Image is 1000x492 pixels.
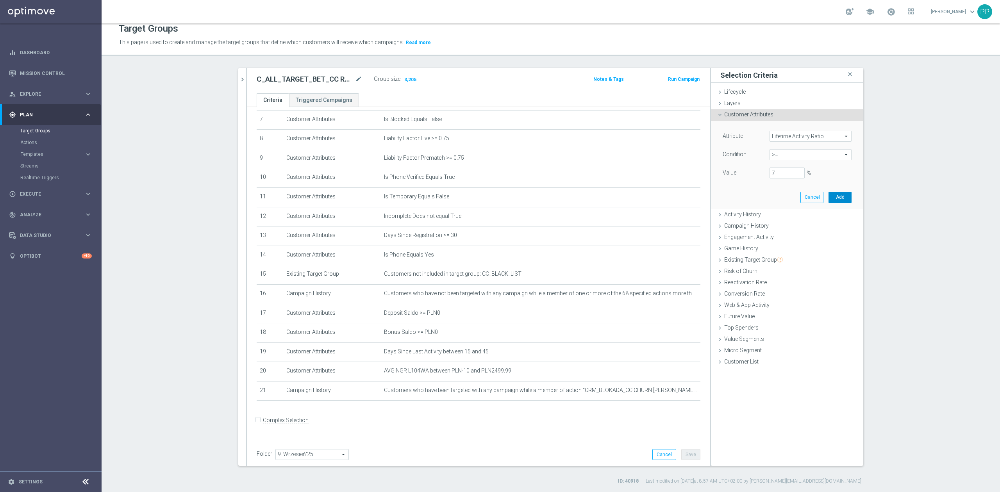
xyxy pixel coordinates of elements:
i: track_changes [9,211,16,218]
span: Customer List [724,358,759,365]
span: This page is used to create and manage the target groups that define which customers will receive... [119,39,404,45]
span: Explore [20,92,84,96]
div: Execute [9,191,84,198]
span: Conversion Rate [724,291,765,297]
div: Analyze [9,211,84,218]
button: Add [829,192,852,203]
td: 17 [257,304,283,323]
td: Customer Attributes [283,342,381,362]
i: chevron_right [239,76,246,83]
span: Data Studio [20,233,84,238]
span: Templates [21,152,77,157]
div: Explore [9,91,84,98]
button: Data Studio keyboard_arrow_right [9,232,92,239]
span: Customers who have not been targeted with any campaign while a member of one or more of the 68 sp... [384,290,697,297]
span: Activity History [724,211,761,217]
td: 21 [257,381,283,401]
a: Target Groups [20,128,81,134]
i: keyboard_arrow_right [84,111,92,118]
div: Target Groups [20,125,101,137]
h3: Selection Criteria [720,71,778,80]
span: Liability Factor Live >= 0.75 [384,135,449,142]
span: Deposit Saldo >= PLN0 [384,310,440,316]
span: AVG NGR L104WA between PLN-10 and PLN2499.99 [384,367,511,374]
label: ID: 40918 [618,478,639,485]
div: person_search Explore keyboard_arrow_right [9,91,92,97]
td: Campaign History [283,284,381,304]
a: Mission Control [20,63,92,84]
span: Is Temporary Equals False [384,193,449,200]
div: Mission Control [9,70,92,77]
td: Customer Attributes [283,323,381,343]
span: Customer Attributes [724,111,773,118]
lable: Attribute [723,133,743,139]
td: 13 [257,226,283,246]
div: +10 [82,253,92,258]
a: Triggered Campaigns [289,93,359,107]
h2: C_ALL_TARGET_BET_CC RPOL 100% do 300 PLN_040925 [257,75,354,84]
td: 10 [257,168,283,188]
a: Actions [20,139,81,146]
span: school [866,7,874,16]
td: Customer Attributes [283,226,381,246]
i: lightbulb [9,253,16,260]
td: 20 [257,362,283,381]
span: Micro Segment [724,347,762,353]
span: Value Segments [724,336,764,342]
button: track_changes Analyze keyboard_arrow_right [9,212,92,218]
a: Optibot [20,246,82,266]
td: Customer Attributes [283,187,381,207]
a: Streams [20,163,81,169]
td: Existing Target Group [283,265,381,285]
div: Plan [9,111,84,118]
button: Read more [405,38,432,47]
span: Days Since Registration >= 30 [384,232,457,239]
i: gps_fixed [9,111,16,118]
div: Mission Control [9,63,92,84]
td: Customer Attributes [283,246,381,265]
button: Save [681,449,700,460]
lable: Condition [723,151,746,157]
span: Layers [724,100,741,106]
label: : [400,76,402,82]
div: PP [977,4,992,19]
a: Criteria [257,93,289,107]
label: Last modified on [DATE] at 8:57 AM UTC+02:00 by [PERSON_NAME][EMAIL_ADDRESS][DOMAIN_NAME] [646,478,861,485]
td: 16 [257,284,283,304]
label: % [807,169,814,176]
span: Customers who have been targeted with any campaign while a member of action "CRM_BLOKADA_CC CHURN... [384,387,697,394]
span: Existing Target Group [724,257,783,263]
span: Is Phone Equals Yes [384,251,434,258]
td: 19 [257,342,283,362]
i: keyboard_arrow_right [84,232,92,239]
span: Top Spenders [724,324,759,331]
td: Customer Attributes [283,168,381,188]
button: Cancel [652,449,676,460]
div: Templates keyboard_arrow_right [20,151,92,157]
div: Data Studio [9,232,84,239]
i: equalizer [9,49,16,56]
button: gps_fixed Plan keyboard_arrow_right [9,112,92,118]
i: keyboard_arrow_right [84,190,92,198]
button: chevron_right [238,68,246,91]
span: Bonus Saldo >= PLN0 [384,329,438,335]
span: Campaign History [724,223,769,229]
i: keyboard_arrow_right [84,90,92,98]
span: Engagement Activity [724,234,774,240]
a: Dashboard [20,42,92,63]
div: Templates [21,152,84,157]
td: 8 [257,130,283,149]
a: Settings [19,480,43,484]
span: Is Phone Verified Equals True [384,174,455,180]
td: Customer Attributes [283,207,381,226]
span: Web & App Activity [724,302,770,308]
div: Realtime Triggers [20,172,101,184]
span: Risk of Churn [724,268,757,274]
div: Templates [20,148,101,160]
a: Realtime Triggers [20,175,81,181]
div: Optibot [9,246,92,266]
span: Plan [20,112,84,117]
label: Value [723,169,736,176]
td: Customer Attributes [283,130,381,149]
